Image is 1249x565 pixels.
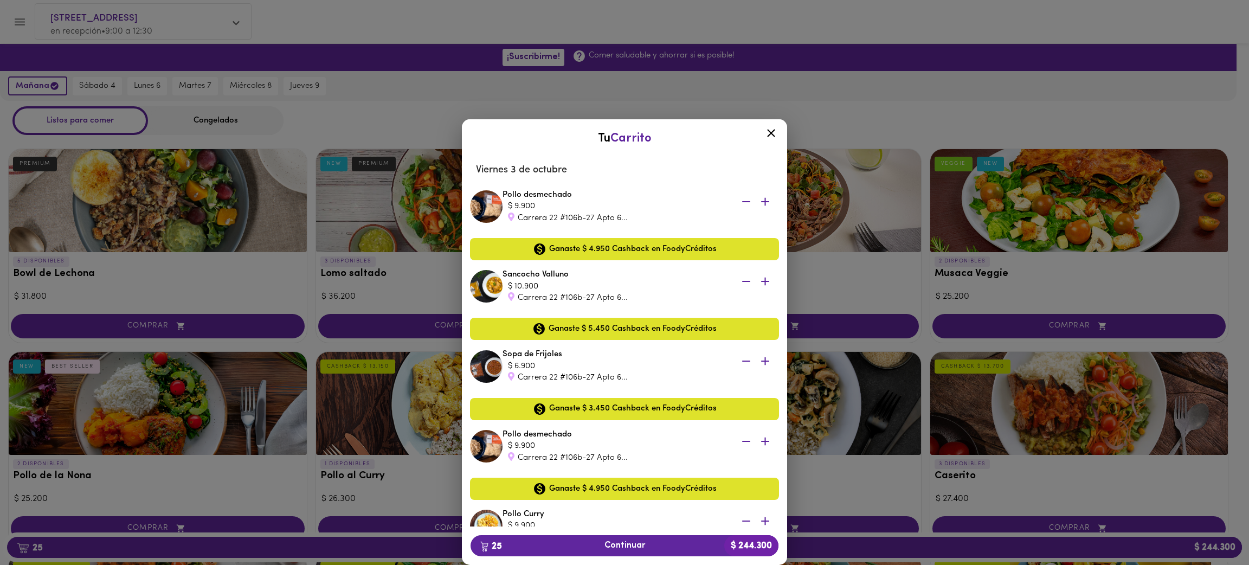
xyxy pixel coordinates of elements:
[470,430,503,463] img: Pollo desmechado
[1186,502,1238,554] iframe: Messagebird Livechat Widget
[470,398,779,420] div: Ganaste $ 3.450 Cashback en FoodyCréditos
[470,318,779,340] div: Ganaste $ 5.450 Cashback en FoodyCréditos
[724,535,778,556] b: $ 244.300
[467,157,782,183] li: Viernes 3 de octubre
[479,541,770,551] span: Continuar
[503,509,779,543] div: Pollo Curry
[610,132,652,145] span: Carrito
[474,539,508,553] b: 25
[473,130,776,147] div: Tu
[508,213,725,224] div: Carrera 22 #106b-27 Apto 6...
[471,535,778,556] button: 25Continuar$ 244.300
[508,452,725,464] div: Carrera 22 #106b-27 Apto 6...
[470,238,779,260] div: Ganaste $ 4.950 Cashback en FoodyCréditos
[508,372,725,383] div: Carrera 22 #106b-27 Apto 6...
[480,541,488,552] img: cart.png
[508,440,725,452] div: $ 9.900
[508,281,725,292] div: $ 10.900
[508,292,725,304] div: Carrera 22 #106b-27 Apto 6...
[470,350,503,383] img: Sopa de Frijoles
[503,429,779,464] div: Pollo desmechado
[470,510,503,542] img: Pollo Curry
[470,270,503,303] img: Sancocho Valluno
[503,349,779,383] div: Sopa de Frijoles
[508,361,725,372] div: $ 6.900
[508,520,725,531] div: $ 9.900
[503,189,779,224] div: Pollo desmechado
[470,478,779,500] div: Ganaste $ 4.950 Cashback en FoodyCréditos
[508,201,725,212] div: $ 9.900
[503,269,779,304] div: Sancocho Valluno
[470,190,503,223] img: Pollo desmechado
